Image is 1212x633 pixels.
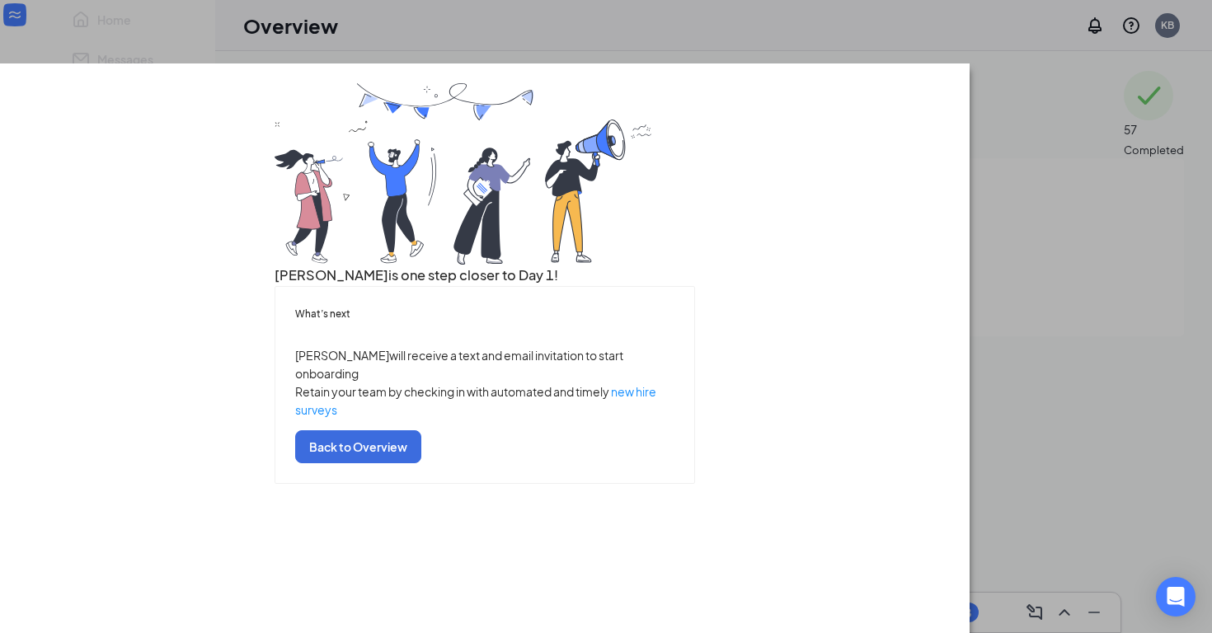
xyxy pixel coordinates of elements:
p: [PERSON_NAME] will receive a text and email invitation to start onboarding [295,346,674,382]
img: you are all set [275,83,654,265]
h3: [PERSON_NAME] is one step closer to Day 1! [275,265,695,286]
button: Back to Overview [295,430,421,463]
div: Open Intercom Messenger [1156,577,1196,617]
h5: What’s next [295,307,674,321]
a: new hire surveys [295,384,656,417]
p: Retain your team by checking in with automated and timely [295,382,674,419]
